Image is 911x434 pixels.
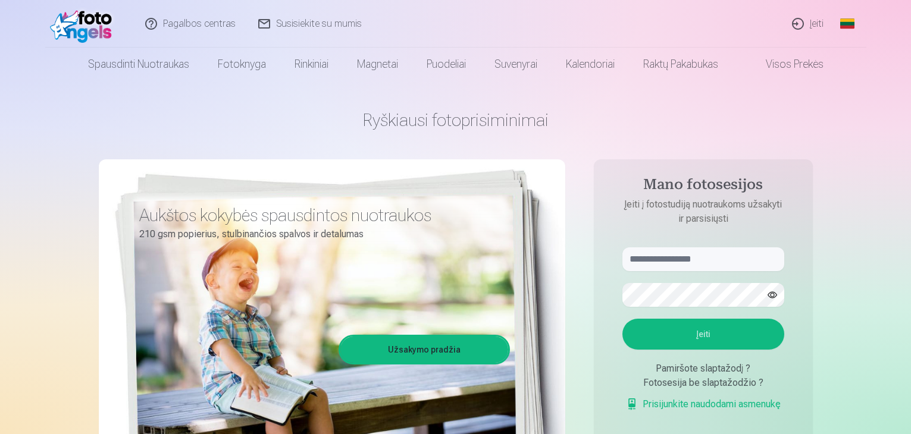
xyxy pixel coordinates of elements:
div: Fotosesija be slaptažodžio ? [622,376,784,390]
p: Įeiti į fotostudiją nuotraukoms užsakyti ir parsisiųsti [611,197,796,226]
a: Visos prekės [732,48,838,81]
a: Fotoknyga [204,48,280,81]
a: Spausdinti nuotraukas [74,48,204,81]
button: Įeiti [622,319,784,350]
h3: Aukštos kokybės spausdintos nuotraukos [139,205,501,226]
a: Prisijunkite naudodami asmenukę [626,397,781,411]
a: Puodeliai [412,48,480,81]
a: Kalendoriai [552,48,629,81]
a: Užsakymo pradžia [340,336,508,363]
a: Suvenyrai [480,48,552,81]
a: Raktų pakabukas [629,48,732,81]
div: Pamiršote slaptažodį ? [622,361,784,376]
p: 210 gsm popierius, stulbinančios spalvos ir detalumas [139,226,501,243]
a: Rinkiniai [280,48,343,81]
a: Magnetai [343,48,412,81]
h4: Mano fotosesijos [611,176,796,197]
h1: Ryškiausi fotoprisiminimai [99,109,813,131]
img: /fa2 [50,5,118,43]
